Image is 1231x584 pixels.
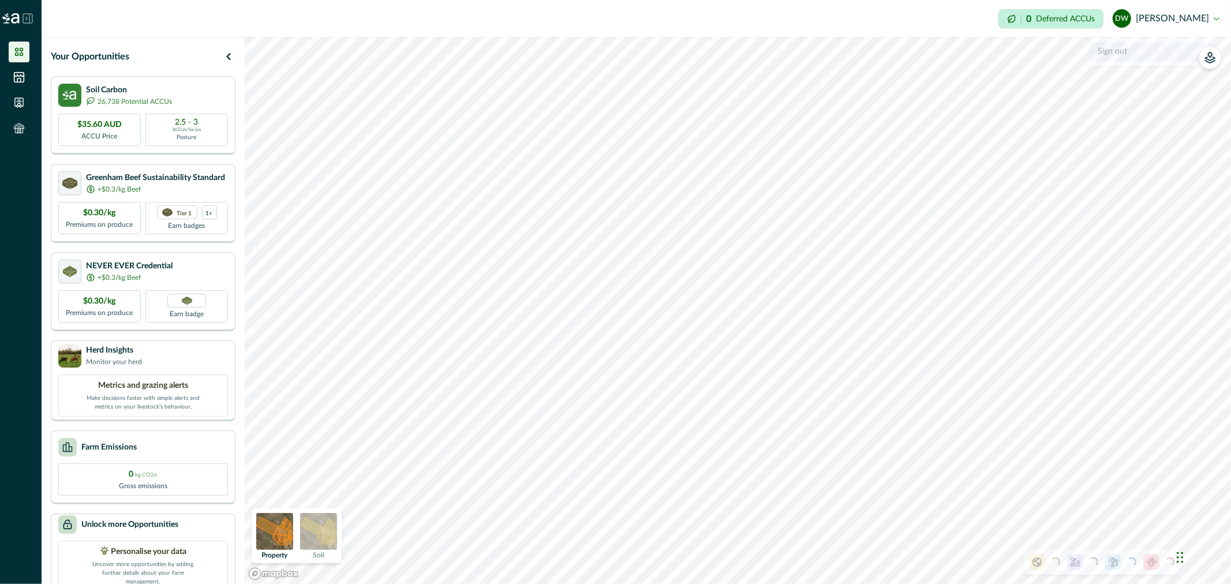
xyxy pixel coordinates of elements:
p: Personalise your data [111,546,187,558]
p: Premiums on produce [66,219,133,230]
div: more credentials avaialble [202,205,217,219]
p: Premiums on produce [66,308,133,318]
span: kg CO2e [136,472,158,478]
p: Make decisions faster with simple alerts and metrics on your livestock’s behaviour. [85,392,201,411]
p: Pasture [177,133,197,142]
p: 26,738 Potential ACCUs [98,96,172,107]
p: ACCUs/ha/pa [173,126,201,133]
p: Earn badges [169,219,205,231]
img: property preview [256,513,293,550]
p: Metrics and grazing alerts [98,380,188,392]
p: Soil Carbon [86,84,172,96]
div: Drag [1177,540,1184,575]
p: +$0.3/kg Beef [98,272,141,283]
p: Greenham Beef Sustainability Standard [86,172,225,184]
p: ACCU Price [82,131,118,141]
img: certification logo [62,178,77,189]
img: certification logo [162,208,173,216]
p: Unlock more Opportunities [81,519,178,531]
p: $0.30/kg [84,207,116,219]
p: +$0.3/kg Beef [98,184,141,194]
p: Gross emissions [119,481,167,491]
p: 2.5 - 3 [175,118,199,126]
img: soil preview [300,513,337,550]
p: Monitor your herd [86,357,142,367]
p: 1+ [206,209,213,216]
iframe: Chat Widget [1173,529,1231,584]
p: $35.60 AUD [77,119,122,131]
p: 0 [1026,14,1031,24]
img: Logo [2,13,20,24]
p: $0.30/kg [84,295,116,308]
button: Daniel Wortmann[PERSON_NAME] [1113,5,1219,32]
p: Earn badge [170,308,204,319]
p: Herd Insights [86,345,142,357]
p: Tier 1 [177,209,192,216]
p: Your Opportunities [51,50,129,63]
a: Mapbox logo [248,567,299,581]
img: certification logo [63,266,77,278]
p: Deferred ACCUs [1036,14,1095,23]
p: Soil [313,552,324,559]
img: Greenham NEVER EVER certification badge [182,297,192,305]
p: 0 [129,469,158,481]
p: NEVER EVER Credential [86,260,173,272]
button: Sign out [1091,42,1219,61]
p: Property [262,552,288,559]
p: Farm Emissions [81,441,137,454]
